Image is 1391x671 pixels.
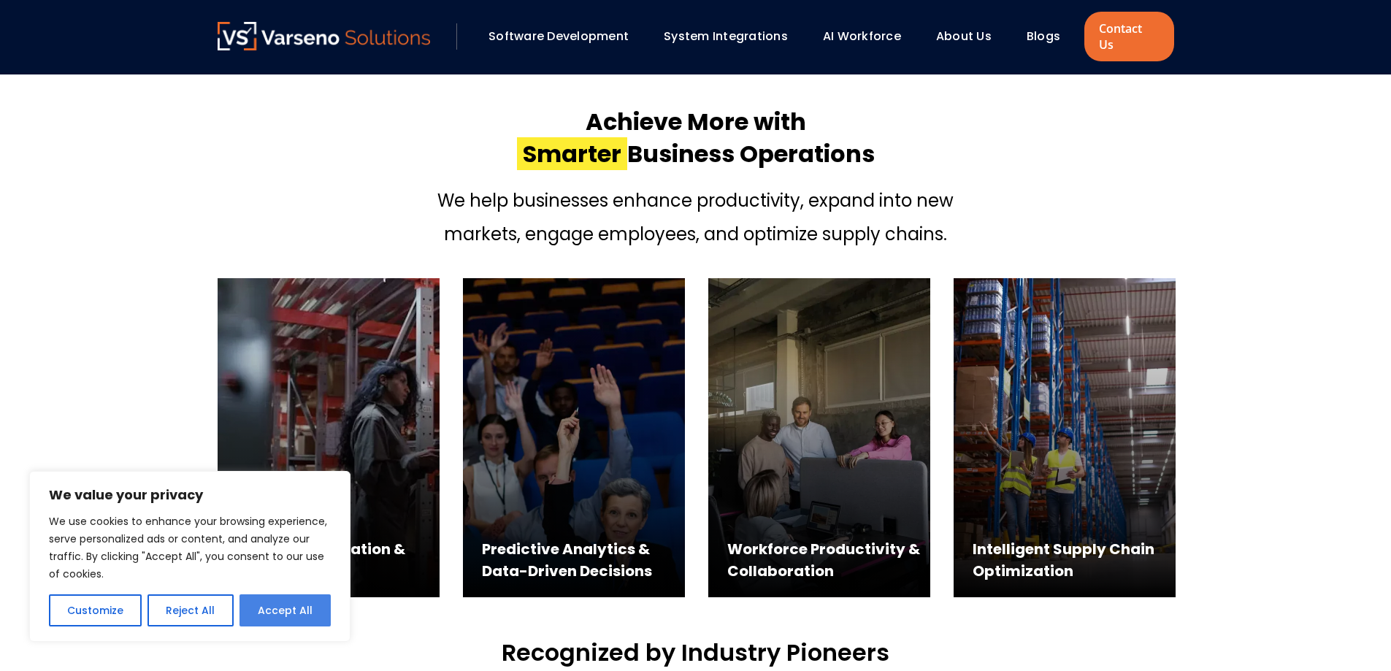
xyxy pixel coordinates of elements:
div: AI Workforce [816,24,921,49]
a: Varseno Solutions – Product Engineering & IT Services [218,22,431,51]
div: Software Development [481,24,649,49]
span: Smarter [517,137,627,170]
a: System Integrations [664,28,788,45]
h4: Recognized by Industry Pioneers [502,635,889,670]
p: We use cookies to enhance your browsing experience, serve personalized ads or content, and analyz... [49,513,331,583]
p: We value your privacy [49,486,331,504]
div: System Integrations [656,24,808,49]
div: Workforce Productivity & Collaboration [727,538,930,582]
button: Reject All [147,594,233,626]
a: Software Development [488,28,629,45]
div: Blogs [1019,24,1081,49]
a: About Us [936,28,992,45]
a: Blogs [1027,28,1060,45]
button: Customize [49,594,142,626]
img: Varseno Solutions – Product Engineering & IT Services [218,22,431,50]
h2: Achieve More with Business Operations [517,106,875,170]
div: About Us [929,24,1012,49]
button: Accept All [240,594,331,626]
div: Intelligent Supply Chain Optimization [973,538,1176,582]
p: markets, engage employees, and optimize supply chains. [437,221,954,248]
a: AI Workforce [823,28,901,45]
p: We help businesses enhance productivity, expand into new [437,188,954,214]
a: Contact Us [1084,12,1173,61]
div: Predictive Analytics & Data-Driven Decisions [482,538,685,582]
